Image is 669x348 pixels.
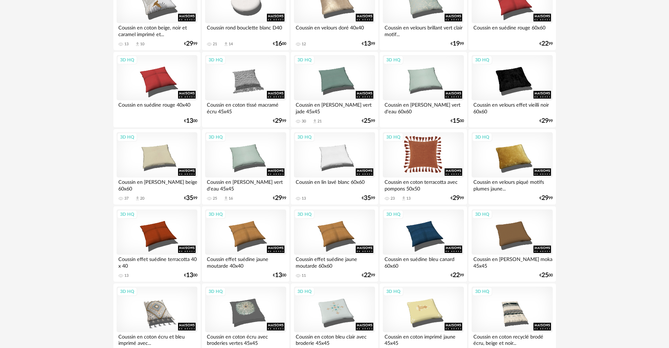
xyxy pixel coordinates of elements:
div: € 99 [451,196,464,201]
div: 3D HQ [117,55,137,65]
div: 3D HQ [205,287,226,296]
div: 20 [140,196,144,201]
span: 16 [275,41,282,46]
div: 14 [229,42,233,47]
div: € 99 [273,119,286,123]
div: 21 [317,119,322,124]
div: 3D HQ [472,133,492,142]
div: 3D HQ [383,287,404,296]
div: Coussin en velours brillant vert clair motif... [383,23,464,37]
div: Coussin en lin lavé blanc 60x60 [294,178,375,192]
div: Coussin en coton beige, noir et caramel imprimé et... [117,23,197,37]
div: 37 [124,196,129,201]
span: 29 [453,196,460,201]
span: 13 [364,41,371,46]
a: 3D HQ Coussin en coton terracotta avec pompons 50x50 23 Download icon 13 €2999 [380,129,467,205]
div: 21 [213,42,217,47]
div: € 99 [362,196,375,201]
div: 13 [302,196,306,201]
div: 10 [140,42,144,47]
span: Download icon [135,41,140,47]
span: 13 [275,273,282,278]
div: € 99 [451,41,464,46]
div: Coussin rond bouclette blanc D40 [205,23,286,37]
span: 29 [275,119,282,123]
div: € 99 [362,273,375,278]
div: € 00 [273,41,286,46]
div: Coussin en [PERSON_NAME] moka 45x45 [472,255,552,269]
div: € 99 [184,41,197,46]
span: Download icon [223,196,229,201]
div: € 99 [273,196,286,201]
span: 35 [364,196,371,201]
div: Coussin en [PERSON_NAME] beige 60x60 [117,178,197,192]
div: 3D HQ [472,55,492,65]
div: 3D HQ [294,55,315,65]
div: Coussin en coton écru et bleu imprimé avec... [117,332,197,346]
span: Download icon [401,196,406,201]
span: 13 [186,119,193,123]
div: Coussin en velours doré 40x40 [294,23,375,37]
div: 3D HQ [205,55,226,65]
div: € 99 [539,41,553,46]
div: Coussin en [PERSON_NAME] vert d'eau 60x60 [383,100,464,114]
div: 13 [406,196,411,201]
a: 3D HQ Coussin en velours effet vieilli noir 60x60 €2999 [468,52,556,128]
div: Coussin en [PERSON_NAME] vert d'eau 45x45 [205,178,286,192]
div: Coussin effet suédine jaune moutarde 40x40 [205,255,286,269]
div: 13 [124,42,129,47]
a: 3D HQ Coussin en suédine bleu canard 60x60 €2299 [380,206,467,282]
div: 12 [302,42,306,47]
div: Coussin effet suédine terracotta 40 x 40 [117,255,197,269]
span: Download icon [312,119,317,124]
div: Coussin en velours piqué motifs plumes jaune... [472,178,552,192]
span: 25 [364,119,371,123]
a: 3D HQ Coussin en [PERSON_NAME] vert d'eau 60x60 €1500 [380,52,467,128]
div: Coussin en coton écru avec broderies vertes 45x45 [205,332,286,346]
span: 29 [186,41,193,46]
div: 11 [302,273,306,278]
span: 22 [453,273,460,278]
div: 16 [229,196,233,201]
span: 35 [186,196,193,201]
span: 25 [542,273,549,278]
a: 3D HQ Coussin en velours piqué motifs plumes jaune... €2999 [468,129,556,205]
div: € 00 [273,273,286,278]
a: 3D HQ Coussin en [PERSON_NAME] moka 45x45 €2500 [468,206,556,282]
div: 3D HQ [383,133,404,142]
span: 29 [542,196,549,201]
span: 29 [542,119,549,123]
span: 22 [542,41,549,46]
a: 3D HQ Coussin en suédine rouge 40x40 €1300 [113,52,201,128]
span: 22 [364,273,371,278]
div: Coussin en suédine rouge 60x60 [472,23,552,37]
div: 3D HQ [472,287,492,296]
div: € 00 [539,273,553,278]
div: Coussin en [PERSON_NAME] vert jade 45x45 [294,100,375,114]
a: 3D HQ Coussin effet suédine jaune moutarde 60x60 11 €2299 [291,206,378,282]
div: € 00 [184,273,197,278]
span: 19 [453,41,460,46]
a: 3D HQ Coussin en [PERSON_NAME] beige 60x60 37 Download icon 20 €3599 [113,129,201,205]
a: 3D HQ Coussin en [PERSON_NAME] vert jade 45x45 30 Download icon 21 €2599 [291,52,378,128]
a: 3D HQ Coussin en [PERSON_NAME] vert d'eau 45x45 25 Download icon 16 €2999 [202,129,289,205]
span: Download icon [135,196,140,201]
div: € 99 [184,196,197,201]
div: € 99 [451,273,464,278]
div: 30 [302,119,306,124]
a: 3D HQ Coussin en lin lavé blanc 60x60 13 €3599 [291,129,378,205]
div: 3D HQ [117,287,137,296]
div: Coussin en suédine rouge 40x40 [117,100,197,114]
span: 29 [275,196,282,201]
a: 3D HQ Coussin en coton tissé macramé écru 45x45 €2999 [202,52,289,128]
div: 3D HQ [205,133,226,142]
div: 25 [213,196,217,201]
div: 3D HQ [383,55,404,65]
div: 3D HQ [294,133,315,142]
div: Coussin en coton imprimé jaune 45x45 [383,332,464,346]
div: 3D HQ [205,210,226,219]
div: € 00 [184,119,197,123]
div: 3D HQ [383,210,404,219]
div: € 99 [539,119,553,123]
div: 23 [391,196,395,201]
